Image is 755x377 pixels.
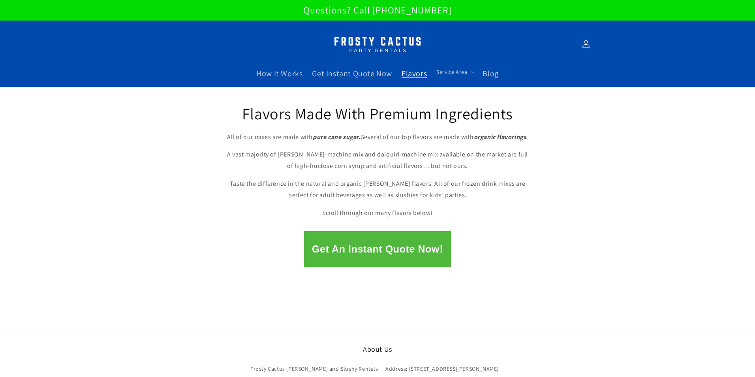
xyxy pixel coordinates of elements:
[483,68,498,79] span: Blog
[223,132,532,143] p: All of our mixes are made with Several of our top flavors are made with .
[474,133,526,141] strong: organic flavorings
[385,362,499,376] a: Address: [STREET_ADDRESS][PERSON_NAME]
[304,231,451,267] button: Get An Instant Quote Now!
[223,149,532,172] p: A vast majority of [PERSON_NAME]-machine mix and daiquiri-machine mix available on the market are...
[478,64,503,83] a: Blog
[397,64,432,83] a: Flavors
[256,68,302,79] span: How It Works
[223,178,532,201] p: Taste the difference in the natural and organic [PERSON_NAME] flavors. All of our frozen drink mi...
[312,68,392,79] span: Get Instant Quote Now
[432,64,478,80] summary: Service Area
[227,345,528,354] h2: About Us
[223,207,532,219] p: Scroll through our many flavors below!
[250,364,378,376] a: Frosty Cactus [PERSON_NAME] and Slushy Rentals
[307,64,397,83] a: Get Instant Quote Now
[328,32,427,57] img: Margarita Machine Rental in Scottsdale, Phoenix, Tempe, Chandler, Gilbert, Mesa and Maricopa
[313,133,361,141] strong: pure cane sugar.
[223,103,532,124] h2: Flavors Made With Premium Ingredients
[436,68,467,75] span: Service Area
[402,68,427,79] span: Flavors
[252,64,307,83] a: How It Works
